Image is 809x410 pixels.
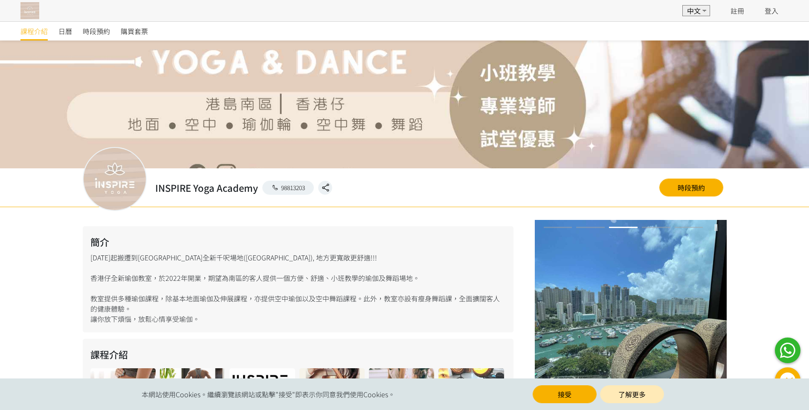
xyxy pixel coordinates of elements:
[155,181,258,195] h2: INSPIRE Yoga Academy
[600,385,664,403] a: 了解更多
[83,226,513,332] div: [DATE]起搬遷到[GEOGRAPHIC_DATA]全新千呎場地([GEOGRAPHIC_DATA]), 地方更寬敞更舒適!!! 香港仔全新瑜伽教室，於2022年開業，期望為南區的客人提供一個...
[20,22,48,40] a: 課程介紹
[533,385,597,403] button: 接受
[659,179,723,196] a: 時段預約
[731,6,744,16] a: 註冊
[121,26,148,36] span: 購買套票
[83,26,110,36] span: 時段預約
[58,26,72,36] span: 日曆
[20,26,48,36] span: 課程介紹
[142,389,395,399] span: 本網站使用Cookies。繼續瀏覽該網站或點擊"接受"即表示你同意我們使用Cookies。
[20,2,39,19] img: T57dtJh47iSJKDtQ57dN6xVUMYY2M0XQuGF02OI4.png
[90,347,506,361] h2: 課程介紹
[765,6,778,16] a: 登入
[90,235,506,249] h2: 簡介
[83,22,110,40] a: 時段預約
[262,181,314,195] a: 98813203
[58,22,72,40] a: 日曆
[121,22,148,40] a: 購買套票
